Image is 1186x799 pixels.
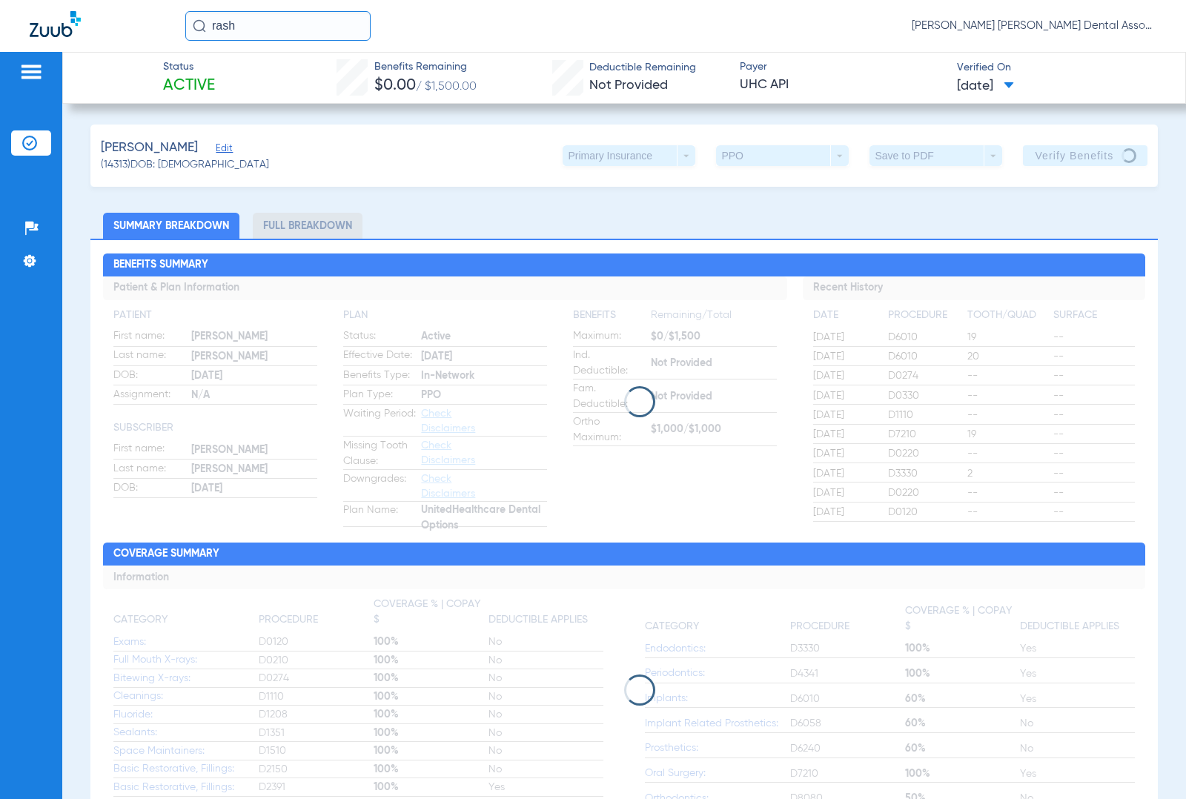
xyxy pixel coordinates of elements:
span: Edit [216,143,229,157]
li: Full Breakdown [253,213,362,239]
li: Summary Breakdown [103,213,239,239]
span: Benefits Remaining [374,59,477,75]
span: $0.00 [374,78,416,93]
span: Active [163,76,215,96]
h2: Coverage Summary [103,543,1144,566]
span: Not Provided [589,79,668,92]
span: [PERSON_NAME] [PERSON_NAME] Dental Associates [912,19,1156,33]
span: / $1,500.00 [416,81,477,93]
h2: Benefits Summary [103,253,1144,277]
iframe: Chat Widget [1112,728,1186,799]
span: [PERSON_NAME] [101,139,198,157]
img: Search Icon [193,19,206,33]
span: Deductible Remaining [589,60,696,76]
span: Status [163,59,215,75]
span: UHC API [740,76,944,94]
img: hamburger-icon [19,63,43,81]
span: [DATE] [957,77,1014,96]
span: Payer [740,59,944,75]
img: Zuub Logo [30,11,81,37]
span: (14313) DOB: [DEMOGRAPHIC_DATA] [101,157,269,173]
input: Search for patients [185,11,371,41]
span: Verified On [957,60,1162,76]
